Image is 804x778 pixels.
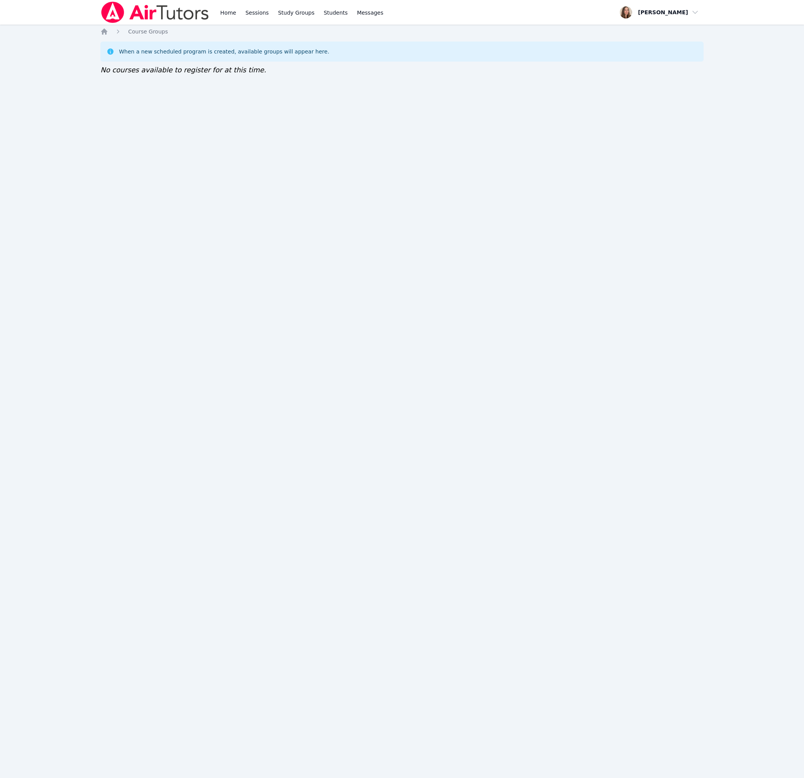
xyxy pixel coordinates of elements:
span: No courses available to register for at this time. [100,66,266,74]
nav: Breadcrumb [100,28,704,35]
a: Course Groups [128,28,168,35]
span: Messages [357,9,384,17]
img: Air Tutors [100,2,209,23]
div: When a new scheduled program is created, available groups will appear here. [119,48,329,55]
